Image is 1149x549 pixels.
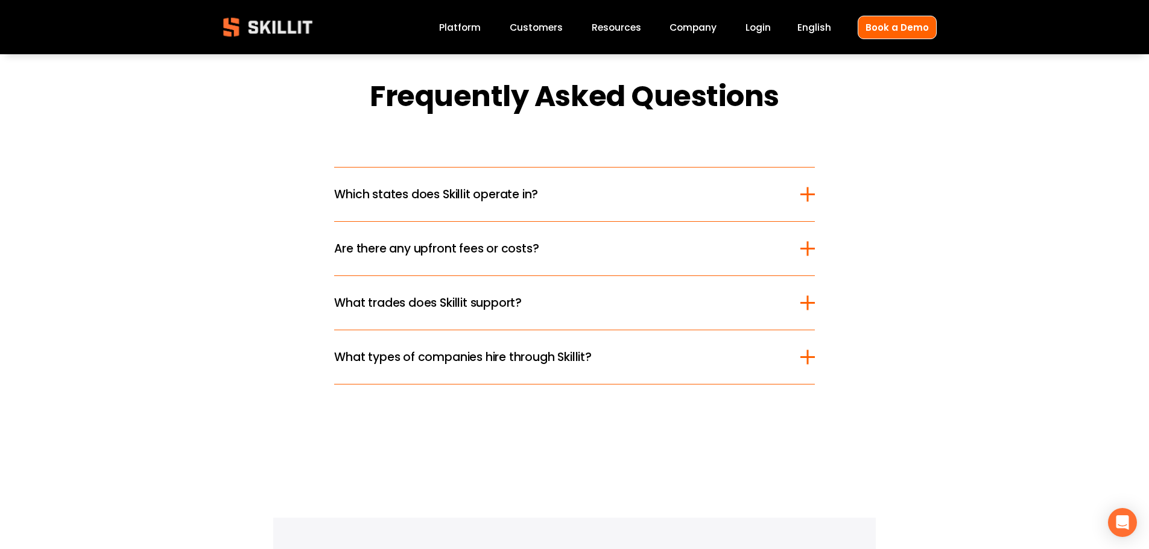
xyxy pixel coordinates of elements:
[797,20,831,34] span: English
[370,74,779,124] strong: Frequently Asked Questions
[797,19,831,36] div: language picker
[334,240,800,257] span: Are there any upfront fees or costs?
[334,168,814,221] button: Which states does Skillit operate in?
[745,19,771,36] a: Login
[334,294,800,312] span: What trades does Skillit support?
[592,20,641,34] span: Resources
[334,186,800,203] span: Which states does Skillit operate in?
[510,19,563,36] a: Customers
[1108,508,1137,537] div: Open Intercom Messenger
[592,19,641,36] a: folder dropdown
[334,348,800,366] span: What types of companies hire through Skillit?
[334,276,814,330] button: What trades does Skillit support?
[334,222,814,275] button: Are there any upfront fees or costs?
[439,19,481,36] a: Platform
[213,9,323,45] img: Skillit
[334,330,814,384] button: What types of companies hire through Skillit?
[858,16,937,39] a: Book a Demo
[669,19,717,36] a: Company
